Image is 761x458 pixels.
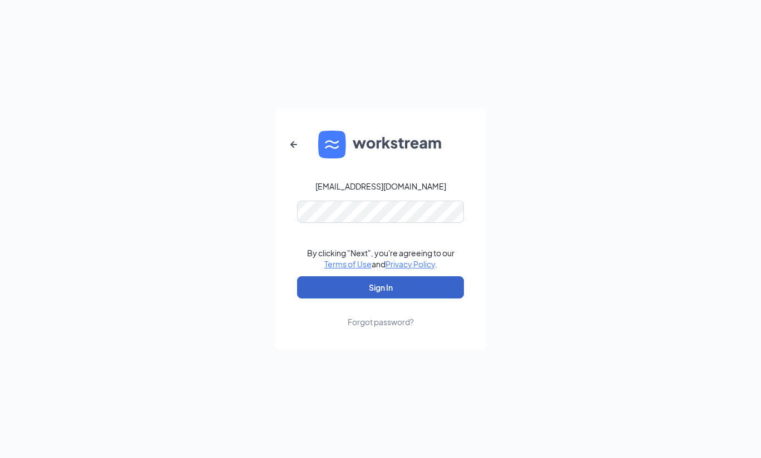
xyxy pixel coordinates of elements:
a: Forgot password? [348,298,414,327]
div: Forgot password? [348,316,414,327]
a: Terms of Use [324,259,372,269]
button: ArrowLeftNew [280,131,307,158]
div: [EMAIL_ADDRESS][DOMAIN_NAME] [315,181,446,192]
svg: ArrowLeftNew [287,138,300,151]
a: Privacy Policy [386,259,435,269]
img: WS logo and Workstream text [318,131,443,158]
div: By clicking "Next", you're agreeing to our and . [307,247,454,270]
button: Sign In [297,276,464,298]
